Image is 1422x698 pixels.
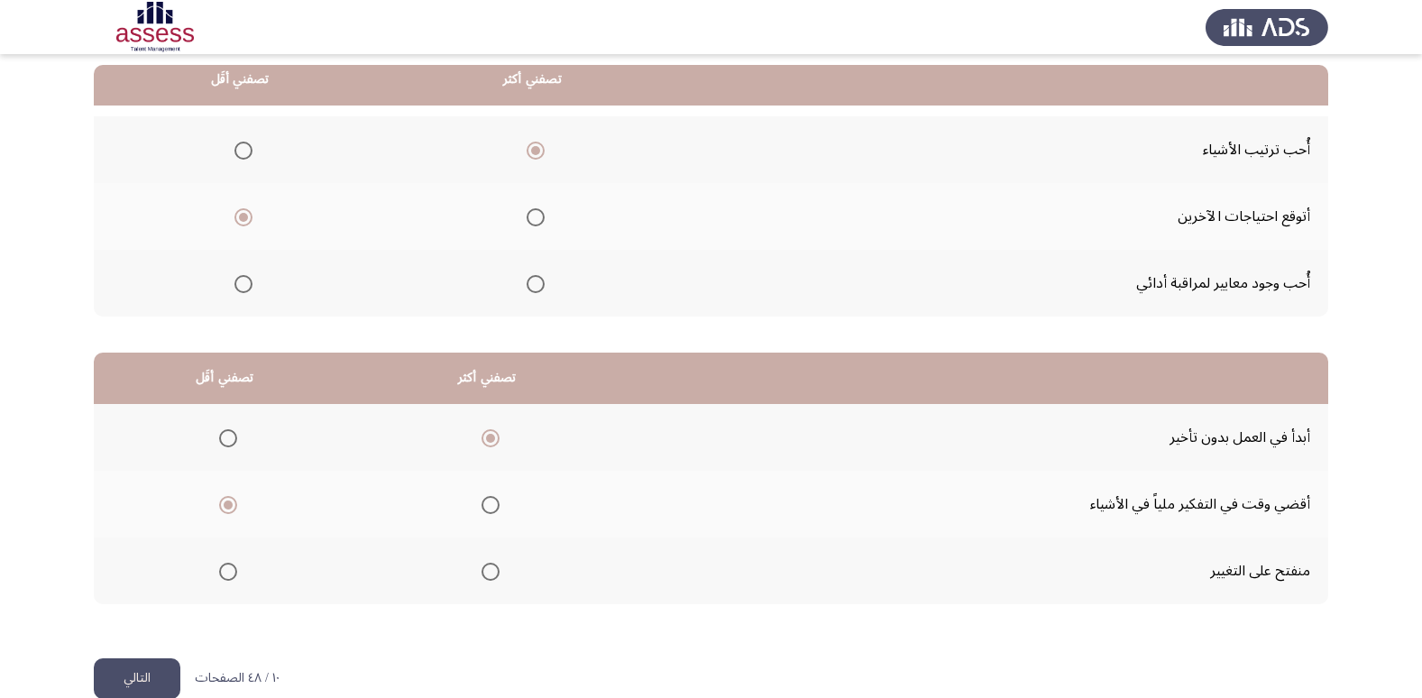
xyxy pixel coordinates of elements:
[619,471,1328,537] td: أقضي وقت في التفكير ملياً في الأشياء
[356,353,619,404] th: تصفني أكثر
[519,201,545,232] mat-radio-group: Select an option
[679,116,1328,183] td: أُحب ترتيب الأشياء
[94,353,356,404] th: تصفني أقَل
[474,556,500,586] mat-radio-group: Select an option
[619,404,1328,471] td: أبدأ في العمل بدون تأخير
[519,134,545,165] mat-radio-group: Select an option
[519,268,545,298] mat-radio-group: Select an option
[679,183,1328,250] td: أتوقع احتياجات الآخرين
[212,489,237,519] mat-radio-group: Select an option
[619,537,1328,604] td: منفتح على التغيير
[474,422,500,453] mat-radio-group: Select an option
[94,2,216,52] img: Assessment logo of OCM R1 ASSESS
[1206,2,1328,52] img: Assess Talent Management logo
[227,268,252,298] mat-radio-group: Select an option
[94,54,386,106] th: تصفني أقَل
[212,422,237,453] mat-radio-group: Select an option
[474,489,500,519] mat-radio-group: Select an option
[195,671,280,686] p: ١٠ / ٤٨ الصفحات
[386,54,679,106] th: تصفني أكثر
[227,201,252,232] mat-radio-group: Select an option
[212,556,237,586] mat-radio-group: Select an option
[227,134,252,165] mat-radio-group: Select an option
[679,250,1328,317] td: أُحب وجود معايير لمراقبة أدائي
